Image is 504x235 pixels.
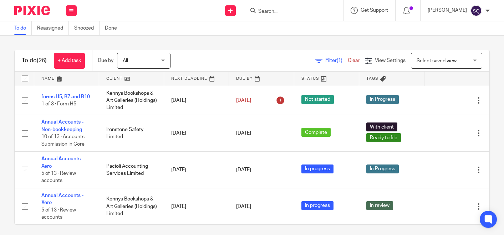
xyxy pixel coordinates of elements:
[301,201,334,210] span: In progress
[366,164,399,173] span: In Progress
[41,156,83,168] a: Annual Accounts - Xero
[301,164,334,173] span: In progress
[105,21,122,35] a: Done
[14,21,32,35] a: To do
[236,204,251,209] span: [DATE]
[236,98,251,103] span: [DATE]
[41,101,76,106] span: 1 of 3 · Form H5
[99,115,164,152] td: Ironstone Safety Limited
[428,7,467,14] p: [PERSON_NAME]
[41,94,90,99] a: forms H5, B7 and B10
[325,58,348,63] span: Filter
[301,95,334,104] span: Not started
[236,167,251,172] span: [DATE]
[337,58,342,63] span: (1)
[41,134,85,147] span: 10 of 13 · Accounts Submission in Core
[301,128,331,137] span: Complete
[164,152,229,188] td: [DATE]
[366,95,399,104] span: In Progress
[41,171,76,183] span: 5 of 13 · Review accounts
[417,58,457,63] span: Select saved view
[99,86,164,115] td: Kennys Bookshops & Art Galleries (Holdings) Limited
[366,122,397,131] span: With client
[123,58,128,63] span: All
[41,193,83,205] a: Annual Accounts - Xero
[361,8,388,13] span: Get Support
[54,53,85,69] a: + Add task
[41,208,76,220] span: 5 of 13 · Review accounts
[164,86,229,115] td: [DATE]
[14,6,50,15] img: Pixie
[41,120,83,132] a: Annual Accounts - Non-bookkeeping
[22,57,47,64] h1: To do
[366,201,393,210] span: In review
[37,21,69,35] a: Reassigned
[366,133,401,142] span: Ready to file
[74,21,100,35] a: Snoozed
[366,77,378,80] span: Tags
[236,131,251,136] span: [DATE]
[99,152,164,188] td: Pacioli Accounting Services Limited
[37,58,47,63] span: (26)
[164,115,229,152] td: [DATE]
[99,188,164,225] td: Kennys Bookshops & Art Galleries (Holdings) Limited
[258,9,322,15] input: Search
[470,5,482,16] img: svg%3E
[375,58,406,63] span: View Settings
[98,57,113,64] p: Due by
[348,58,360,63] a: Clear
[164,188,229,225] td: [DATE]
